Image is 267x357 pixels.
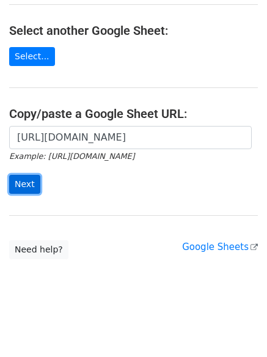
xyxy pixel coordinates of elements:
a: Select... [9,47,55,66]
iframe: Chat Widget [206,298,267,357]
a: Need help? [9,240,68,259]
input: Next [9,175,40,194]
input: Paste your Google Sheet URL here [9,126,252,149]
h4: Copy/paste a Google Sheet URL: [9,106,258,121]
h4: Select another Google Sheet: [9,23,258,38]
small: Example: [URL][DOMAIN_NAME] [9,152,134,161]
a: Google Sheets [182,241,258,252]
